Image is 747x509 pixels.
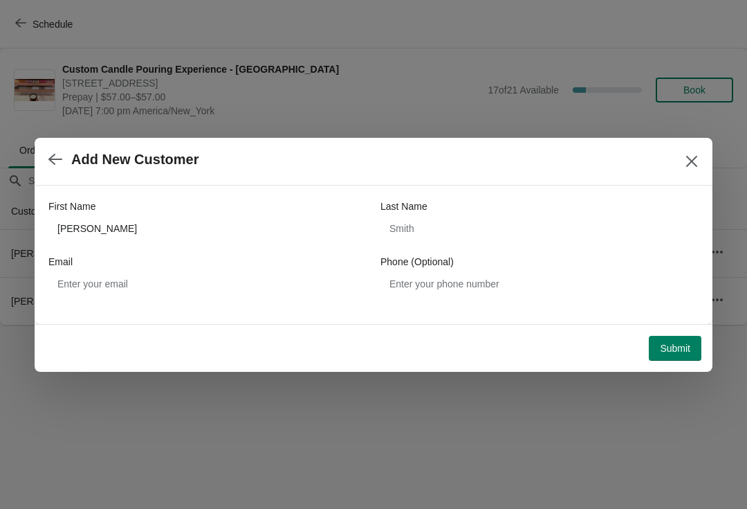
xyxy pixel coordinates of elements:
input: Enter your phone number [380,271,699,296]
button: Submit [649,336,701,361]
span: Submit [660,343,690,354]
label: Last Name [380,199,427,213]
label: First Name [48,199,95,213]
input: Enter your email [48,271,367,296]
input: John [48,216,367,241]
h2: Add New Customer [71,152,199,168]
label: Phone (Optional) [380,255,454,269]
button: Close [679,149,704,174]
input: Smith [380,216,699,241]
label: Email [48,255,73,269]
